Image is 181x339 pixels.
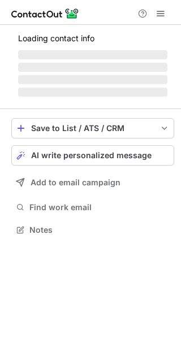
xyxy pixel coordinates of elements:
button: save-profile-one-click [11,118,174,138]
p: Loading contact info [18,34,167,43]
div: Save to List / ATS / CRM [31,124,154,133]
span: AI write personalized message [31,151,152,160]
span: ‌ [18,88,167,97]
span: Add to email campaign [31,178,120,187]
span: ‌ [18,50,167,59]
img: ContactOut v5.3.10 [11,7,79,20]
button: Notes [11,222,174,238]
button: Add to email campaign [11,172,174,193]
span: ‌ [18,75,167,84]
span: Notes [29,225,170,235]
button: Find work email [11,199,174,215]
span: Find work email [29,202,170,212]
button: AI write personalized message [11,145,174,166]
span: ‌ [18,63,167,72]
